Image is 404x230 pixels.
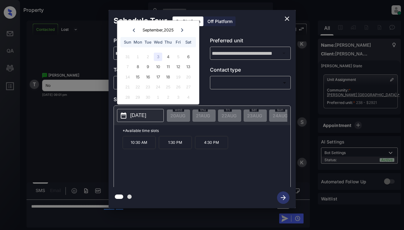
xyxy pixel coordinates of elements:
[144,83,152,91] div: Not available Tuesday, September 23rd, 2025
[144,38,152,46] div: Tue
[124,38,132,46] div: Sun
[174,53,183,61] div: Not available Friday, September 5th, 2025
[124,73,132,81] div: Not available Sunday, September 14th, 2025
[144,53,152,61] div: Not available Tuesday, September 2nd, 2025
[210,37,291,47] p: Preferred unit
[134,73,142,81] div: Choose Monday, September 15th, 2025
[154,38,162,46] div: Wed
[115,77,193,88] div: In Person
[114,37,194,47] p: Preferred community
[184,83,192,91] div: Not available Saturday, September 27th, 2025
[174,93,183,101] div: Not available Friday, October 3rd, 2025
[154,83,162,91] div: Not available Wednesday, September 24th, 2025
[184,53,192,61] div: Choose Saturday, September 6th, 2025
[164,93,172,101] div: Not available Thursday, October 2nd, 2025
[281,12,293,25] button: close
[134,53,142,61] div: Not available Monday, September 1st, 2025
[123,125,290,136] p: *Available time slots
[164,73,172,81] div: Choose Thursday, September 18th, 2025
[273,190,293,206] button: btn-next
[154,63,162,71] div: Choose Wednesday, September 10th, 2025
[184,93,192,101] div: Not available Saturday, October 4th, 2025
[134,38,142,46] div: Mon
[184,38,192,46] div: Sat
[154,93,162,101] div: Not available Wednesday, October 1st, 2025
[210,66,291,76] p: Contact type
[109,10,172,32] h2: Schedule Tour
[134,63,142,71] div: Choose Monday, September 8th, 2025
[164,38,172,46] div: Thu
[159,136,192,149] p: 1:30 PM
[154,73,162,81] div: Choose Wednesday, September 17th, 2025
[117,109,164,122] button: [DATE]
[124,83,132,91] div: Not available Sunday, September 21st, 2025
[124,53,132,61] div: Not available Sunday, August 31st, 2025
[134,93,142,101] div: Not available Monday, September 29th, 2025
[143,28,174,32] div: September , 2025
[130,112,146,119] p: [DATE]
[164,83,172,91] div: Not available Thursday, September 25th, 2025
[184,63,192,71] div: Choose Saturday, September 13th, 2025
[164,63,172,71] div: Choose Thursday, September 11th, 2025
[114,96,291,106] p: Select slot
[173,16,203,26] div: On Platform
[174,83,183,91] div: Not available Friday, September 26th, 2025
[124,63,132,71] div: Not available Sunday, September 7th, 2025
[134,83,142,91] div: Not available Monday, September 22nd, 2025
[174,63,183,71] div: Choose Friday, September 12th, 2025
[174,38,183,46] div: Fri
[164,53,172,61] div: Choose Thursday, September 4th, 2025
[144,93,152,101] div: Not available Tuesday, September 30th, 2025
[195,136,228,149] p: 4:30 PM
[184,73,192,81] div: Not available Saturday, September 20th, 2025
[144,63,152,71] div: Choose Tuesday, September 9th, 2025
[123,136,156,149] p: 10:30 AM
[119,52,197,102] div: month 2025-09
[114,66,194,76] p: Tour type
[144,73,152,81] div: Choose Tuesday, September 16th, 2025
[204,16,236,26] div: Off Platform
[174,73,183,81] div: Not available Friday, September 19th, 2025
[154,53,162,61] div: Choose Wednesday, September 3rd, 2025
[124,93,132,101] div: Not available Sunday, September 28th, 2025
